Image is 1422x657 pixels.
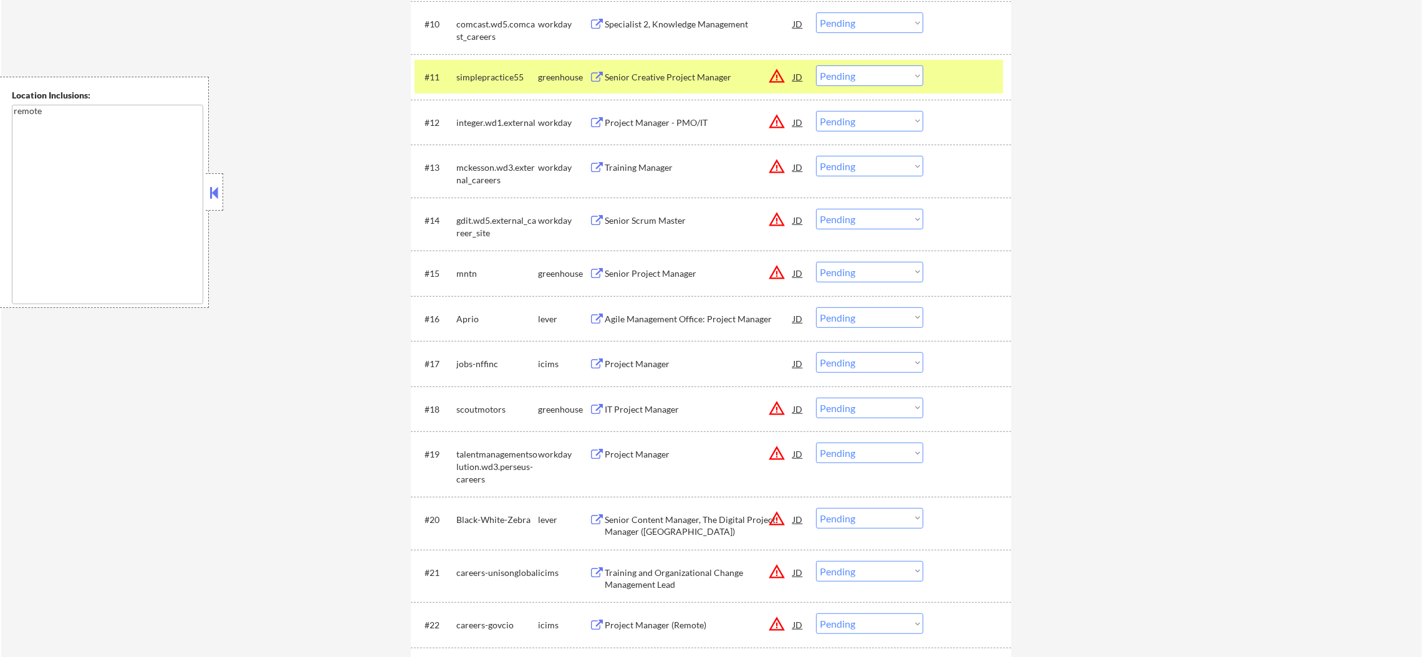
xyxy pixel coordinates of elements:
button: warning_amber [768,615,785,633]
div: workday [538,18,589,31]
div: talentmanagementsolution.wd3.perseus-careers [456,448,538,485]
div: greenhouse [538,267,589,280]
div: JD [792,209,804,231]
div: JD [792,443,804,465]
div: icims [538,619,589,631]
div: Location Inclusions: [12,89,204,102]
div: JD [792,156,804,178]
div: careers-unisonglobal [456,567,538,579]
div: Aprio [456,313,538,325]
button: warning_amber [768,563,785,580]
div: JD [792,352,804,375]
div: JD [792,561,804,583]
div: #20 [425,514,446,526]
div: #14 [425,214,446,227]
div: Senior Project Manager [605,267,793,280]
div: Project Manager [605,358,793,370]
div: integer.wd1.external [456,117,538,129]
button: warning_amber [768,158,785,175]
div: JD [792,508,804,530]
button: warning_amber [768,264,785,281]
div: #17 [425,358,446,370]
button: warning_amber [768,211,785,228]
div: #12 [425,117,446,129]
div: scoutmotors [456,403,538,416]
div: jobs-nffinc [456,358,538,370]
div: JD [792,12,804,35]
div: greenhouse [538,403,589,416]
div: careers-govcio [456,619,538,631]
div: Senior Content Manager, The Digital Project Manager ([GEOGRAPHIC_DATA]) [605,514,793,538]
div: JD [792,65,804,88]
div: Training and Organizational Change Management Lead [605,567,793,591]
div: JD [792,613,804,636]
div: simplepractice55 [456,71,538,84]
div: icims [538,567,589,579]
div: #16 [425,313,446,325]
div: mckesson.wd3.external_careers [456,161,538,186]
button: warning_amber [768,113,785,130]
div: Project Manager [605,448,793,461]
div: JD [792,398,804,420]
div: #11 [425,71,446,84]
div: comcast.wd5.comcast_careers [456,18,538,42]
div: lever [538,514,589,526]
button: warning_amber [768,400,785,417]
div: #19 [425,448,446,461]
div: gdit.wd5.external_career_site [456,214,538,239]
div: IT Project Manager [605,403,793,416]
button: warning_amber [768,67,785,85]
div: mntn [456,267,538,280]
div: JD [792,111,804,133]
div: #21 [425,567,446,579]
div: Senior Creative Project Manager [605,71,793,84]
div: Senior Scrum Master [605,214,793,227]
div: #22 [425,619,446,631]
div: icims [538,358,589,370]
div: #15 [425,267,446,280]
div: Project Manager - PMO/IT [605,117,793,129]
div: Project Manager (Remote) [605,619,793,631]
div: Training Manager [605,161,793,174]
div: workday [538,448,589,461]
div: #18 [425,403,446,416]
div: JD [792,307,804,330]
div: JD [792,262,804,284]
div: workday [538,161,589,174]
div: #13 [425,161,446,174]
div: Agile Management Office: Project Manager [605,313,793,325]
div: lever [538,313,589,325]
div: Specialist 2, Knowledge Management [605,18,793,31]
div: workday [538,214,589,227]
div: Black-White-Zebra [456,514,538,526]
div: #10 [425,18,446,31]
button: warning_amber [768,444,785,462]
button: warning_amber [768,510,785,527]
div: workday [538,117,589,129]
div: greenhouse [538,71,589,84]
